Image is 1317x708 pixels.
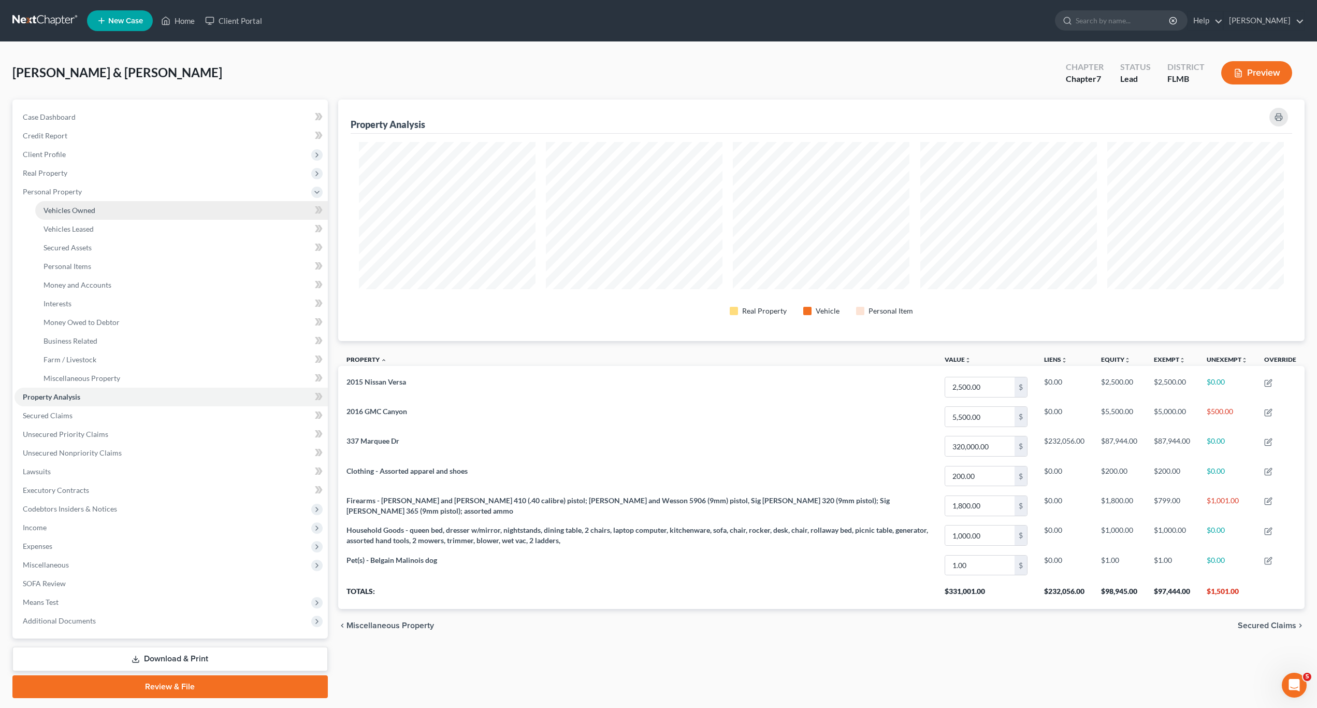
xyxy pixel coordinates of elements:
[1036,461,1093,491] td: $0.00
[346,356,387,363] a: Property expand_less
[338,621,346,630] i: chevron_left
[346,556,437,564] span: Pet(s) - Belgain Malinois dog
[35,220,328,238] a: Vehicles Leased
[1036,580,1093,609] th: $232,056.00
[381,357,387,363] i: expand_less
[44,280,111,289] span: Money and Accounts
[1221,61,1292,84] button: Preview
[1256,349,1305,373] th: Override
[1282,673,1307,698] iframe: Intercom live chat
[12,675,328,698] a: Review & File
[1093,402,1146,432] td: $5,500.00
[1198,432,1256,461] td: $0.00
[1093,372,1146,402] td: $2,500.00
[15,574,328,593] a: SOFA Review
[1146,491,1198,520] td: $799.00
[1120,61,1151,73] div: Status
[1198,580,1256,609] th: $1,501.00
[1061,357,1067,363] i: unfold_more
[1066,73,1104,85] div: Chapter
[1076,11,1170,30] input: Search by name...
[1120,73,1151,85] div: Lead
[108,17,143,25] span: New Case
[23,616,96,625] span: Additional Documents
[23,598,59,606] span: Means Test
[44,243,92,252] span: Secured Assets
[1167,73,1205,85] div: FLMB
[346,496,890,515] span: Firearms - [PERSON_NAME] and [PERSON_NAME] 410 (.40 calibre) pistol; [PERSON_NAME] and Wesson 590...
[23,411,73,420] span: Secured Claims
[1093,580,1146,609] th: $98,945.00
[1036,521,1093,550] td: $0.00
[1124,357,1131,363] i: unfold_more
[23,467,51,476] span: Lawsuits
[945,526,1015,545] input: 0.00
[44,374,120,383] span: Miscellaneous Property
[35,369,328,388] a: Miscellaneous Property
[15,462,328,481] a: Lawsuits
[1096,74,1101,83] span: 7
[23,187,82,196] span: Personal Property
[945,466,1015,486] input: 0.00
[15,425,328,444] a: Unsecured Priority Claims
[44,318,120,327] span: Money Owed to Debtor
[35,238,328,257] a: Secured Assets
[869,306,913,316] div: Personal Item
[945,356,971,363] a: Valueunfold_more
[35,313,328,332] a: Money Owed to Debtor
[23,150,66,159] span: Client Profile
[1036,372,1093,402] td: $0.00
[1303,673,1311,681] span: 5
[1167,61,1205,73] div: District
[1146,521,1198,550] td: $1,000.00
[1198,521,1256,550] td: $0.00
[351,118,425,131] div: Property Analysis
[12,65,222,80] span: [PERSON_NAME] & [PERSON_NAME]
[1241,357,1248,363] i: unfold_more
[35,332,328,350] a: Business Related
[23,542,52,550] span: Expenses
[23,504,117,513] span: Codebtors Insiders & Notices
[346,377,406,386] span: 2015 Nissan Versa
[1146,432,1198,461] td: $87,944.00
[44,224,94,233] span: Vehicles Leased
[23,112,76,121] span: Case Dashboard
[338,621,434,630] button: chevron_left Miscellaneous Property
[1146,372,1198,402] td: $2,500.00
[945,556,1015,575] input: 0.00
[1198,402,1256,432] td: $500.00
[23,560,69,569] span: Miscellaneous
[35,294,328,313] a: Interests
[1146,550,1198,580] td: $1.00
[156,11,200,30] a: Home
[35,201,328,220] a: Vehicles Owned
[35,276,328,294] a: Money and Accounts
[35,350,328,369] a: Farm / Livestock
[1093,521,1146,550] td: $1,000.00
[1093,491,1146,520] td: $1,800.00
[1146,461,1198,491] td: $200.00
[1093,432,1146,461] td: $87,944.00
[23,131,67,140] span: Credit Report
[1015,377,1027,397] div: $
[936,580,1036,609] th: $331,001.00
[23,168,67,177] span: Real Property
[945,436,1015,456] input: 0.00
[1146,580,1198,609] th: $97,444.00
[1036,491,1093,520] td: $0.00
[1198,491,1256,520] td: $1,001.00
[1015,526,1027,545] div: $
[1188,11,1223,30] a: Help
[346,621,434,630] span: Miscellaneous Property
[346,466,468,475] span: Clothing - Assorted apparel and shoes
[15,481,328,500] a: Executory Contracts
[1036,402,1093,432] td: $0.00
[346,436,399,445] span: 337 Marquee Dr
[15,406,328,425] a: Secured Claims
[1044,356,1067,363] a: Liensunfold_more
[23,430,108,438] span: Unsecured Priority Claims
[1015,436,1027,456] div: $
[44,299,71,308] span: Interests
[44,336,97,345] span: Business Related
[44,262,91,271] span: Personal Items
